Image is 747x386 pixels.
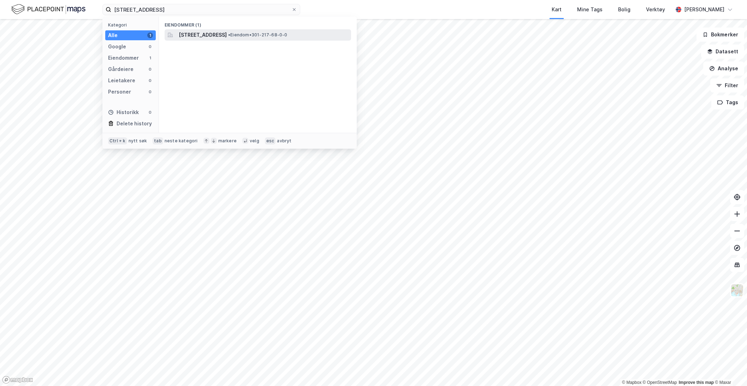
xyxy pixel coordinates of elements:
[108,88,131,96] div: Personer
[622,380,641,385] a: Mapbox
[108,54,139,62] div: Eiendommer
[147,66,153,72] div: 0
[111,4,291,15] input: Søk på adresse, matrikkel, gårdeiere, leietakere eller personer
[2,376,33,384] a: Mapbox homepage
[108,42,126,51] div: Google
[108,76,135,85] div: Leietakere
[147,32,153,38] div: 1
[712,352,747,386] iframe: Chat Widget
[108,65,134,73] div: Gårdeiere
[147,109,153,115] div: 0
[577,5,603,14] div: Mine Tags
[159,17,357,29] div: Eiendommer (1)
[228,32,287,38] span: Eiendom • 301-217-68-0-0
[703,61,744,76] button: Analyse
[696,28,744,42] button: Bokmerker
[179,31,227,39] span: [STREET_ADDRESS]
[710,78,744,93] button: Filter
[552,5,562,14] div: Kart
[108,137,127,144] div: Ctrl + k
[129,138,147,144] div: nytt søk
[684,5,724,14] div: [PERSON_NAME]
[153,137,163,144] div: tab
[165,138,198,144] div: neste kategori
[147,44,153,49] div: 0
[701,44,744,59] button: Datasett
[117,119,152,128] div: Delete history
[618,5,630,14] div: Bolig
[108,22,156,28] div: Kategori
[11,3,85,16] img: logo.f888ab2527a4732fd821a326f86c7f29.svg
[265,137,276,144] div: esc
[643,380,677,385] a: OpenStreetMap
[147,89,153,95] div: 0
[730,284,744,297] img: Z
[108,31,118,40] div: Alle
[711,95,744,109] button: Tags
[250,138,259,144] div: velg
[712,352,747,386] div: Kontrollprogram for chat
[228,32,230,37] span: •
[147,55,153,61] div: 1
[646,5,665,14] div: Verktøy
[108,108,139,117] div: Historikk
[147,78,153,83] div: 0
[218,138,237,144] div: markere
[277,138,291,144] div: avbryt
[679,380,714,385] a: Improve this map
